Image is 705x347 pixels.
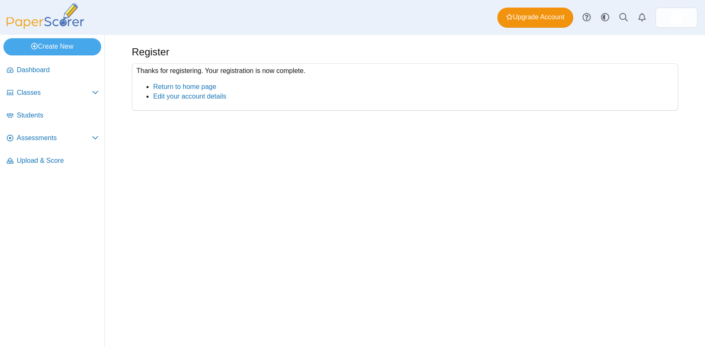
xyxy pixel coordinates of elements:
[3,38,101,55] a: Create New
[17,111,99,120] span: Students
[153,93,226,100] a: Edit your account details
[3,23,87,30] a: PaperScorer
[3,60,102,81] a: Dashboard
[3,106,102,126] a: Students
[3,3,87,29] img: PaperScorer
[497,8,573,28] a: Upgrade Account
[506,13,564,22] span: Upgrade Account
[17,156,99,165] span: Upload & Score
[17,88,92,97] span: Classes
[17,65,99,75] span: Dashboard
[3,128,102,149] a: Assessments
[670,11,683,24] img: ps.0cIAIqXVXGTaLzWw
[655,8,697,28] a: ps.0cIAIqXVXGTaLzWw
[3,83,102,103] a: Classes
[17,133,92,143] span: Assessments
[3,151,102,171] a: Upload & Score
[153,83,216,90] a: Return to home page
[132,45,169,59] h1: Register
[670,11,683,24] span: Less Grading
[633,8,651,27] a: Alerts
[132,63,678,111] div: Thanks for registering. Your registration is now complete.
